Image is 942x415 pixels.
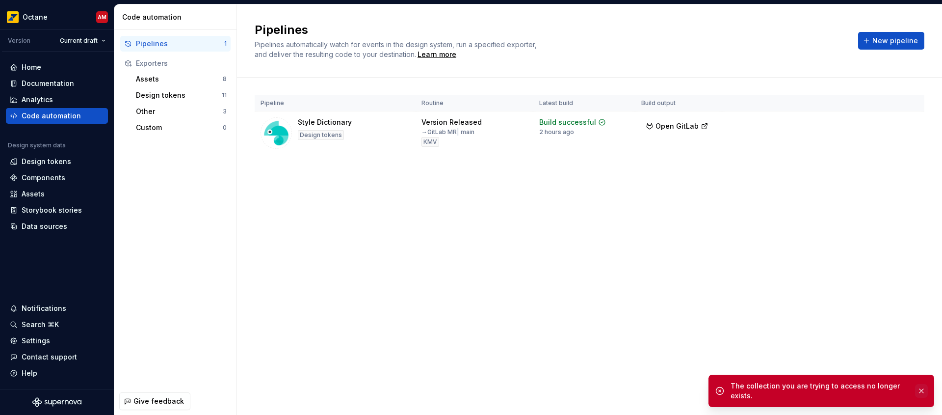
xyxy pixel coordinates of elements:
button: Contact support [6,349,108,365]
span: Current draft [60,37,98,45]
a: Documentation [6,76,108,91]
div: AM [98,13,106,21]
div: Custom [136,123,223,133]
button: Current draft [55,34,110,48]
div: Storybook stories [22,205,82,215]
a: Learn more [418,50,456,59]
div: Help [22,368,37,378]
a: Open GitLab [641,123,713,132]
div: Version Released [421,117,482,127]
h2: Pipelines [255,22,846,38]
div: KMV [421,137,439,147]
a: Design tokens [6,154,108,169]
button: Search ⌘K [6,317,108,332]
span: . [416,51,458,58]
div: Code automation [122,12,233,22]
a: Assets [6,186,108,202]
th: Routine [416,95,533,111]
div: Documentation [22,79,74,88]
button: Design tokens11 [132,87,231,103]
a: Home [6,59,108,75]
div: Analytics [22,95,53,105]
span: New pipeline [872,36,918,46]
div: 0 [223,124,227,132]
button: New pipeline [858,32,924,50]
div: 8 [223,75,227,83]
a: Storybook stories [6,202,108,218]
div: Pipelines [136,39,224,49]
div: Components [22,173,65,183]
div: Other [136,107,223,116]
div: Design tokens [136,90,222,100]
img: e8093afa-4b23-4413-bf51-00cde92dbd3f.png [7,11,19,23]
a: Data sources [6,219,108,234]
a: Code automation [6,108,108,124]
div: 11 [222,91,227,99]
button: Open GitLab [641,117,713,135]
th: Build output [635,95,722,111]
span: Pipelines automatically watch for events in the design system, run a specified exporter, and deli... [255,40,539,58]
div: Build successful [539,117,596,127]
span: | [457,128,459,136]
div: Home [22,62,41,72]
th: Pipeline [255,95,416,111]
a: Settings [6,333,108,349]
button: Give feedback [119,392,190,410]
button: OctaneAM [2,6,112,28]
button: Assets8 [132,71,231,87]
div: Version [8,37,30,45]
button: Other3 [132,104,231,119]
div: Assets [136,74,223,84]
div: Style Dictionary [298,117,352,127]
div: The collection you are trying to access no longer exists. [731,381,909,401]
div: 3 [223,108,227,115]
div: 1 [224,40,227,48]
div: Code automation [22,111,81,121]
span: Give feedback [133,396,184,406]
div: Notifications [22,304,66,313]
div: Design tokens [298,130,344,140]
div: Octane [23,12,48,22]
span: Open GitLab [655,121,699,131]
div: 2 hours ago [539,128,574,136]
div: Contact support [22,352,77,362]
a: Analytics [6,92,108,108]
div: Data sources [22,221,67,231]
button: Pipelines1 [120,36,231,52]
div: → GitLab MR main [421,128,474,136]
button: Help [6,365,108,381]
th: Latest build [533,95,635,111]
div: Assets [22,189,45,199]
button: Custom0 [132,120,231,136]
div: Settings [22,336,50,346]
svg: Supernova Logo [32,397,81,407]
a: Components [6,170,108,186]
div: Design tokens [22,157,71,166]
div: Search ⌘K [22,320,59,330]
div: Design system data [8,141,66,149]
div: Exporters [136,58,227,68]
button: Notifications [6,301,108,316]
